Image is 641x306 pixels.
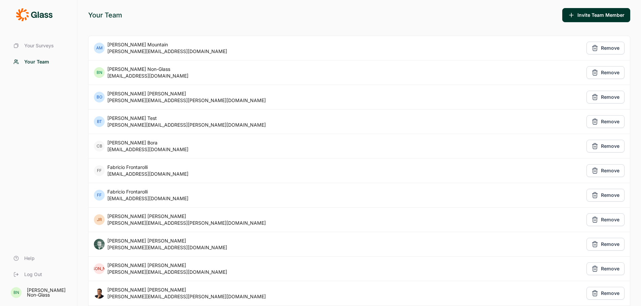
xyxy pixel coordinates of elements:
div: FF [94,190,105,201]
div: AM [94,43,105,53]
button: Remove [586,42,625,54]
button: Remove [586,262,625,275]
div: [PERSON_NAME] [PERSON_NAME] [107,262,227,269]
button: Remove [586,287,625,300]
button: Remove [586,115,625,128]
div: [PERSON_NAME][EMAIL_ADDRESS][DOMAIN_NAME] [107,269,227,275]
button: Invite Team Member [562,8,630,22]
div: [EMAIL_ADDRESS][DOMAIN_NAME] [107,171,188,177]
button: Remove [586,164,625,177]
div: [PERSON_NAME] Mountain [107,41,227,48]
div: [PERSON_NAME][EMAIL_ADDRESS][PERSON_NAME][DOMAIN_NAME] [107,293,266,300]
div: Fabricio Frontarolli [107,188,188,195]
button: Remove [586,140,625,152]
div: [PERSON_NAME] [PERSON_NAME] [107,287,266,293]
div: [PERSON_NAME][EMAIL_ADDRESS][DOMAIN_NAME] [107,244,227,251]
button: Remove [586,213,625,226]
button: Remove [586,91,625,103]
img: amg06m4ozjtcyqqhuw5b.png [94,288,105,299]
div: [PERSON_NAME][EMAIL_ADDRESS][DOMAIN_NAME] [107,48,227,55]
div: [EMAIL_ADDRESS][DOMAIN_NAME] [107,146,188,153]
div: BO [94,92,105,102]
div: [PERSON_NAME] [94,263,105,274]
div: [EMAIL_ADDRESS][DOMAIN_NAME] [107,73,188,79]
div: [PERSON_NAME] Bora [107,139,188,146]
div: [PERSON_NAME] Non-Glass [107,66,188,73]
button: Remove [586,66,625,79]
div: CB [94,141,105,151]
span: Help [24,255,35,262]
span: Your Team [88,10,122,20]
div: [PERSON_NAME] [PERSON_NAME] [107,213,266,220]
div: [PERSON_NAME] Test [107,115,266,122]
div: [PERSON_NAME][EMAIL_ADDRESS][PERSON_NAME][DOMAIN_NAME] [107,97,266,104]
img: b7pv4stizgzfqbhznjmj.png [94,239,105,250]
div: [EMAIL_ADDRESS][DOMAIN_NAME] [107,195,188,202]
button: Remove [586,238,625,251]
div: BN [11,287,22,298]
div: [PERSON_NAME] [PERSON_NAME] [107,90,266,97]
span: Your Team [24,58,49,65]
button: Remove [586,189,625,202]
div: [PERSON_NAME] [PERSON_NAME] [107,237,227,244]
div: [PERSON_NAME] Non-Glass [27,288,69,297]
span: Log Out [24,271,42,278]
span: Your Surveys [24,42,54,49]
div: Fabricio Frontarolli [107,164,188,171]
div: [PERSON_NAME][EMAIL_ADDRESS][PERSON_NAME][DOMAIN_NAME] [107,220,266,226]
div: [PERSON_NAME][EMAIL_ADDRESS][PERSON_NAME][DOMAIN_NAME] [107,122,266,128]
div: FF [94,165,105,176]
div: BT [94,116,105,127]
div: BN [94,67,105,78]
div: JR [94,214,105,225]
